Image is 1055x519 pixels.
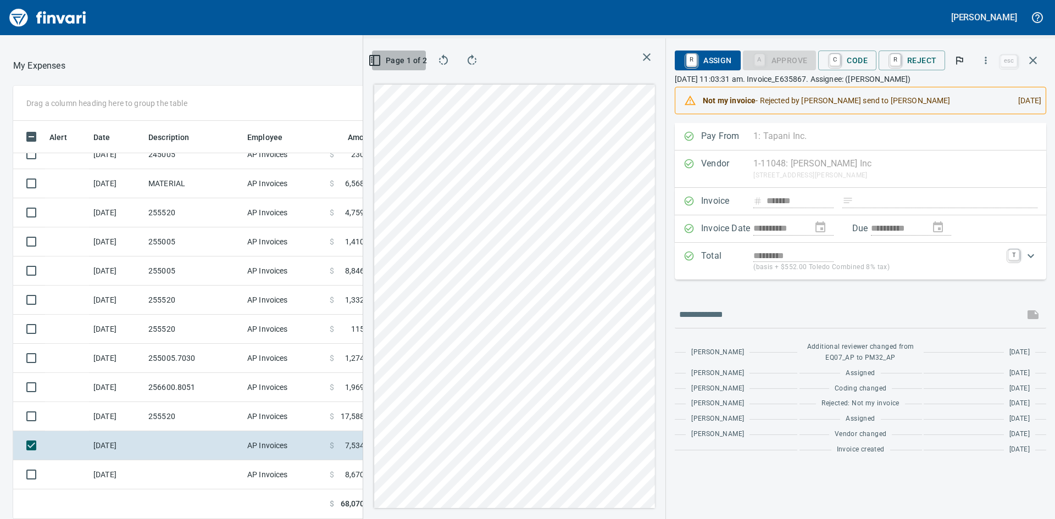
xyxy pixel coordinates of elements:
[846,414,875,425] span: Assigned
[830,54,840,66] a: C
[703,96,756,105] strong: Not my invoice
[330,411,334,422] span: $
[330,440,334,451] span: $
[243,256,325,286] td: AP Invoices
[330,323,334,334] span: $
[951,12,1017,23] h5: [PERSON_NAME]
[89,286,144,315] td: [DATE]
[49,131,67,144] span: Alert
[890,54,901,66] a: R
[846,368,875,379] span: Assigned
[330,236,334,247] span: $
[330,498,334,510] span: $
[89,373,144,402] td: [DATE]
[887,51,936,70] span: Reject
[243,402,325,431] td: AP Invoices
[1009,368,1030,379] span: [DATE]
[89,227,144,256] td: [DATE]
[89,198,144,227] td: [DATE]
[1009,398,1030,409] span: [DATE]
[247,131,297,144] span: Employee
[243,373,325,402] td: AP Invoices
[243,431,325,460] td: AP Invoices
[89,140,144,169] td: [DATE]
[13,59,65,72] nav: breadcrumb
[974,48,998,72] button: More
[1020,302,1046,328] span: This records your message into the invoice and notifies anyone mentioned
[835,429,887,440] span: Vendor changed
[243,344,325,373] td: AP Invoices
[243,169,325,198] td: AP Invoices
[89,256,144,286] td: [DATE]
[345,265,376,276] span: 8,846.00
[330,178,334,189] span: $
[675,74,1046,85] p: [DATE] 11:03:31 am. Invoice_E635867. Assignee: ([PERSON_NAME])
[330,149,334,160] span: $
[345,382,376,393] span: 1,969.89
[691,347,744,358] span: [PERSON_NAME]
[144,402,243,431] td: 255520
[144,373,243,402] td: 256600.8051
[330,207,334,218] span: $
[691,398,744,409] span: [PERSON_NAME]
[247,131,282,144] span: Employee
[1009,444,1030,455] span: [DATE]
[1001,55,1017,67] a: esc
[345,469,376,480] span: 8,670.33
[691,368,744,379] span: [PERSON_NAME]
[243,227,325,256] td: AP Invoices
[345,294,376,305] span: 1,332.24
[93,131,125,144] span: Date
[7,4,89,31] img: Finvari
[345,207,376,218] span: 4,759.64
[89,402,144,431] td: [DATE]
[243,315,325,344] td: AP Invoices
[144,315,243,344] td: 255520
[341,498,376,510] span: 68,070.52
[372,51,426,70] button: Page 1 of 2
[351,323,376,334] span: 115.83
[330,353,334,364] span: $
[805,342,917,364] span: Additional reviewer changed from EQ07_AP to PM32_AP
[998,47,1046,74] span: Close invoice
[243,286,325,315] td: AP Invoices
[1008,249,1019,260] a: T
[93,131,110,144] span: Date
[144,169,243,198] td: MATERIAL
[1009,383,1030,394] span: [DATE]
[13,59,65,72] p: My Expenses
[144,227,243,256] td: 255005
[144,256,243,286] td: 255005
[345,353,376,364] span: 1,274.81
[26,98,187,109] p: Drag a column heading here to group the table
[1009,347,1030,358] span: [DATE]
[89,344,144,373] td: [DATE]
[243,140,325,169] td: AP Invoices
[330,294,334,305] span: $
[947,48,971,72] button: Flag
[144,286,243,315] td: 255520
[345,178,376,189] span: 6,568.80
[691,429,744,440] span: [PERSON_NAME]
[330,469,334,480] span: $
[89,460,144,489] td: [DATE]
[148,131,204,144] span: Description
[144,140,243,169] td: 245005
[691,414,744,425] span: [PERSON_NAME]
[675,243,1046,280] div: Expand
[345,440,376,451] span: 7,534.13
[144,344,243,373] td: 255005.7030
[49,131,81,144] span: Alert
[753,262,1002,273] p: (basis + $552.00 Toledo Combined 8% tax)
[1009,429,1030,440] span: [DATE]
[330,265,334,276] span: $
[879,51,945,70] button: RReject
[348,131,376,144] span: Amount
[148,131,190,144] span: Description
[675,51,740,70] button: RAssign
[345,236,376,247] span: 1,410.50
[89,431,144,460] td: [DATE]
[89,315,144,344] td: [DATE]
[743,55,817,64] div: Coding Required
